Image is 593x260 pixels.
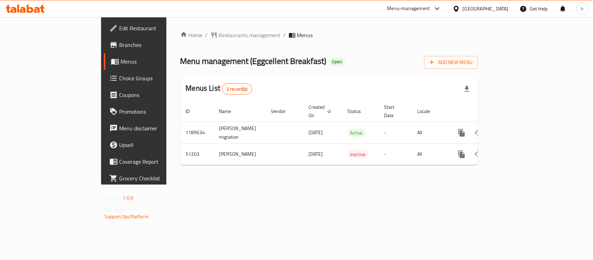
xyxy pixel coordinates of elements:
a: Upsell [104,137,200,153]
span: Menu disclaimer [119,124,195,132]
button: more [453,124,470,141]
span: Vendor [271,107,295,115]
td: [PERSON_NAME] migration [214,122,266,144]
button: Change Status [470,124,487,141]
span: Menus [297,31,313,39]
div: Open [329,58,345,66]
span: 2 record(s) [222,86,252,92]
span: Choice Groups [119,74,195,82]
div: Export file [459,81,475,97]
button: Add New Menu [424,56,478,69]
span: 1.0.0 [123,193,133,202]
span: Grocery Checklist [119,174,195,182]
span: Created On [309,103,334,120]
li: / [283,31,286,39]
span: Menu management ( Eggcellent Breakfast ) [180,53,327,69]
div: Inactive [348,150,369,159]
span: ID [186,107,199,115]
span: Restaurants management [219,31,281,39]
a: Grocery Checklist [104,170,200,187]
span: Edit Restaurant [119,24,195,32]
span: Version: [105,193,122,202]
span: [DATE] [309,149,323,159]
span: Get support on: [105,205,137,214]
span: Coupons [119,91,195,99]
a: Coupons [104,87,200,103]
span: Branches [119,41,195,49]
span: h [581,5,584,13]
div: Total records count [222,83,252,95]
td: All [412,144,448,165]
span: Start Date [384,103,404,120]
a: Promotions [104,103,200,120]
span: Upsell [119,141,195,149]
a: Restaurants management [211,31,281,39]
a: Support.OpsPlatform [105,212,149,221]
button: more [453,146,470,163]
th: Actions [448,101,526,122]
td: - [379,122,412,144]
span: Active [348,129,365,137]
span: Add New Menu [430,58,472,67]
a: Menus [104,53,200,70]
span: Name [219,107,240,115]
div: Menu-management [387,5,430,13]
span: [DATE] [309,128,323,137]
a: Choice Groups [104,70,200,87]
td: [PERSON_NAME] [214,144,266,165]
td: - [379,144,412,165]
span: Open [329,59,345,65]
span: Promotions [119,107,195,116]
td: All [412,122,448,144]
span: Inactive [348,151,369,159]
a: Coverage Report [104,153,200,170]
nav: breadcrumb [180,31,478,39]
h2: Menus List [186,83,252,95]
a: Branches [104,36,200,53]
li: / [205,31,208,39]
span: Locale [418,107,439,115]
table: enhanced table [180,101,526,165]
span: Coverage Report [119,157,195,166]
a: Edit Restaurant [104,20,200,36]
div: [GEOGRAPHIC_DATA] [463,5,509,13]
span: Menus [121,57,195,66]
button: Change Status [470,146,487,163]
a: Menu disclaimer [104,120,200,137]
span: Status [348,107,370,115]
